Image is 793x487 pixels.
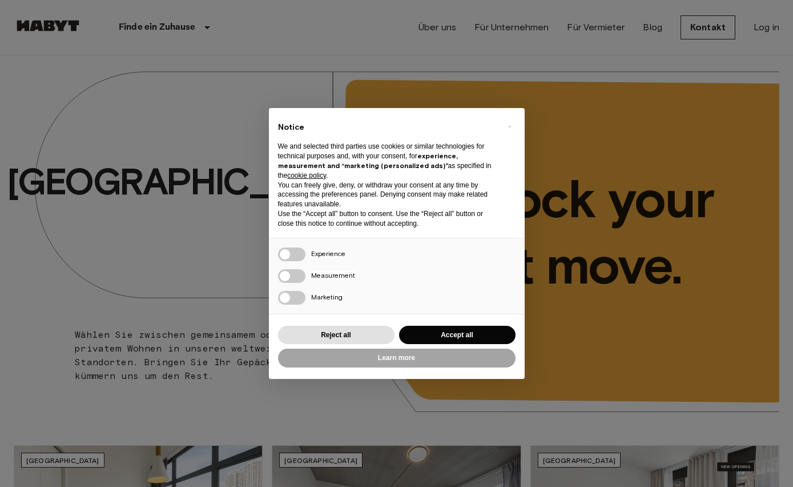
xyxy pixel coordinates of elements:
[287,171,326,179] a: cookie policy
[311,249,345,258] span: Experience
[399,326,516,345] button: Accept all
[278,349,516,368] button: Learn more
[278,181,497,209] p: You can freely give, deny, or withdraw your consent at any time by accessing the preferences pane...
[278,122,497,133] h2: Notice
[278,142,497,180] p: We and selected third parties use cookies or similar technologies for technical purposes and, wit...
[311,293,343,301] span: Marketing
[278,151,458,170] strong: experience, measurement and “marketing (personalized ads)”
[278,209,497,229] p: Use the “Accept all” button to consent. Use the “Reject all” button or close this notice to conti...
[508,119,512,133] span: ×
[311,271,355,280] span: Measurement
[278,326,395,345] button: Reject all
[501,117,519,135] button: Close this notice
